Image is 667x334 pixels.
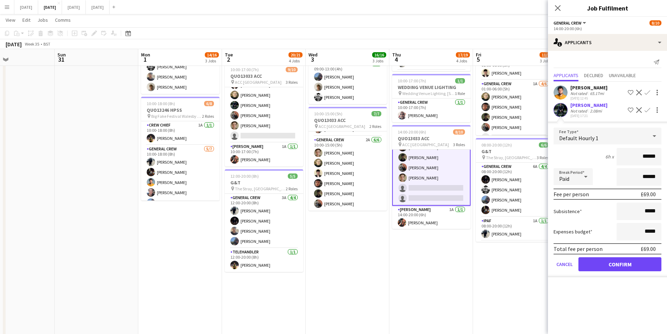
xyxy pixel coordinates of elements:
[288,173,298,179] span: 5/5
[392,109,471,206] app-card-role: [PERSON_NAME][PERSON_NAME][PERSON_NAME][PERSON_NAME][PERSON_NAME][PERSON_NAME]
[548,4,667,13] h3: Job Fulfilment
[392,84,471,90] h3: WEDDING VENUE LIGHTING
[570,114,607,118] div: [DATE] 17:21
[141,50,220,94] app-card-role: General Crew6A3/310:00-16:00 (6h)[PERSON_NAME][PERSON_NAME][PERSON_NAME]
[649,20,661,26] span: 8/10
[289,58,302,63] div: 4 Jobs
[371,111,381,116] span: 7/7
[6,17,15,23] span: View
[570,96,607,101] div: [DATE] 12:45
[140,55,150,63] span: 1
[289,52,303,57] span: 20/21
[225,48,303,143] app-card-role: [PERSON_NAME][PERSON_NAME][PERSON_NAME][PERSON_NAME][PERSON_NAME][PERSON_NAME][PERSON_NAME]
[308,60,387,104] app-card-role: General Crew3A3/309:00-13:00 (4h)[PERSON_NAME][PERSON_NAME][PERSON_NAME]
[151,114,202,119] span: Big Fake Festival Walesby [STREET_ADDRESS]
[548,34,667,51] div: Applicants
[476,217,554,241] app-card-role: IPAF1A1/108:00-20:00 (12h)[PERSON_NAME]
[147,101,175,106] span: 10:00-18:00 (8h)
[554,229,592,235] label: Expenses budget
[235,186,286,191] span: The Stray, [GEOGRAPHIC_DATA], [GEOGRAPHIC_DATA], [GEOGRAPHIC_DATA]
[369,124,381,129] span: 2 Roles
[56,55,66,63] span: 31
[453,142,465,147] span: 3 Roles
[476,163,554,217] app-card-role: General Crew6A4/408:00-20:00 (12h)[PERSON_NAME][PERSON_NAME][PERSON_NAME][PERSON_NAME]
[605,154,614,160] div: 6h x
[141,121,220,145] app-card-role: Crew Chief1A1/110:00-18:00 (8h)[PERSON_NAME]
[52,15,74,25] a: Comms
[38,0,62,14] button: [DATE]
[392,74,471,122] div: 10:00-17:00 (7h)1/1WEDDING VENUE LIGHTING Wedding Venue Lighting, [STREET_ADDRESS]1 RoleGeneral C...
[584,73,603,78] span: Declined
[455,78,465,83] span: 1/1
[570,84,607,91] div: [PERSON_NAME]
[230,67,259,72] span: 10:00-17:00 (7h)
[476,32,554,135] div: 01:00-06:00 (5h)5/7QUO13033 ACC ACC [GEOGRAPHIC_DATA]2 RolesCrew Chief1/101:00-06:00 (5h)[PERSON_...
[6,41,22,48] div: [DATE]
[43,41,50,47] div: BST
[554,20,582,26] span: General Crew
[391,55,401,63] span: 4
[373,58,386,63] div: 3 Jobs
[539,142,549,148] span: 6/6
[202,114,214,119] span: 2 Roles
[37,17,48,23] span: Jobs
[23,41,41,47] span: Week 35
[540,58,553,63] div: 3 Jobs
[456,52,470,57] span: 17/19
[57,52,66,58] span: Sun
[392,125,471,229] app-job-card: 14:00-20:00 (6h)8/10QUO13033 ACC ACC [GEOGRAPHIC_DATA]3 Roles[PERSON_NAME][PERSON_NAME][PERSON_NA...
[554,26,661,31] div: 14:00-20:00 (6h)
[453,129,465,135] span: 8/10
[641,191,656,198] div: £69.00
[286,67,298,72] span: 9/10
[554,20,587,26] button: General Crew
[456,58,470,63] div: 4 Jobs
[141,52,150,58] span: Mon
[372,52,386,57] span: 16/16
[141,107,220,113] h3: QUO13246 HPSS
[570,91,589,96] div: Not rated
[476,56,554,80] app-card-role: Crew Chief1/101:00-06:00 (5h)[PERSON_NAME]
[540,52,554,57] span: 11/14
[578,257,661,271] button: Confirm
[225,52,233,58] span: Tue
[307,55,318,63] span: 3
[554,257,576,271] button: Cancel
[559,135,598,142] span: Default Hourly 1
[225,143,303,166] app-card-role: [PERSON_NAME]1A1/110:00-17:00 (7h)[PERSON_NAME]
[392,98,471,122] app-card-role: General Crew1/110:00-17:00 (7h)[PERSON_NAME]
[554,73,578,78] span: Applicants
[3,15,18,25] a: View
[225,73,303,79] h3: QUO13033 ACC
[20,15,33,25] a: Edit
[476,138,554,242] app-job-card: 08:00-20:00 (12h)6/6G&T The Stray, [GEOGRAPHIC_DATA], [GEOGRAPHIC_DATA], [GEOGRAPHIC_DATA]3 Roles...
[235,80,282,85] span: ACC [GEOGRAPHIC_DATA]
[308,107,387,211] app-job-card: 10:00-15:00 (5h)7/7QUO13033 ACC ACC [GEOGRAPHIC_DATA]2 RolesCrew Chief1A1/110:00-15:00 (5h)[PERSO...
[455,91,465,96] span: 1 Role
[641,245,656,252] div: £69.00
[392,135,471,142] h3: QUO13033 ACC
[308,52,318,58] span: Wed
[225,63,303,166] app-job-card: 10:00-17:00 (7h)9/10QUO13033 ACC ACC [GEOGRAPHIC_DATA]3 Roles[PERSON_NAME][PERSON_NAME][PERSON_NA...
[286,80,298,85] span: 3 Roles
[392,206,471,230] app-card-role: [PERSON_NAME]1A1/114:00-20:00 (6h)[PERSON_NAME]
[286,186,298,191] span: 2 Roles
[22,17,30,23] span: Edit
[308,117,387,123] h3: QUO13033 ACC
[392,52,401,58] span: Thu
[230,173,259,179] span: 12:00-20:00 (8h)
[554,208,582,214] label: Subsistence
[402,91,455,96] span: Wedding Venue Lighting, [STREET_ADDRESS]
[86,0,110,14] button: [DATE]
[225,179,303,186] h3: G&T
[314,111,342,116] span: 10:00-15:00 (5h)
[559,175,569,182] span: Paid
[14,0,38,14] button: [DATE]
[141,97,220,200] app-job-card: 10:00-18:00 (8h)6/8QUO13246 HPSS Big Fake Festival Walesby [STREET_ADDRESS]2 RolesCrew Chief1A1/1...
[204,101,214,106] span: 6/8
[141,145,220,230] app-card-role: General Crew5/710:00-18:00 (8h)[PERSON_NAME][PERSON_NAME][PERSON_NAME][PERSON_NAME][PERSON_NAME]
[319,124,365,129] span: ACC [GEOGRAPHIC_DATA]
